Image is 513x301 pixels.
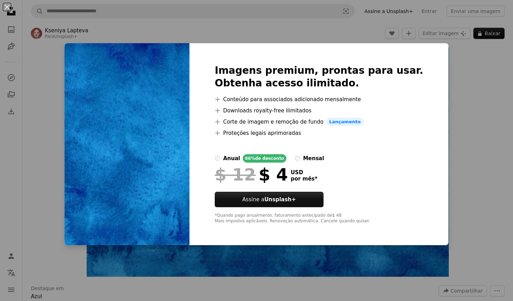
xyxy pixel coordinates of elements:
[295,156,300,161] input: mensal
[215,156,220,161] input: anual66%de desconto
[215,118,423,126] li: Corte de imagem e remoção de fundo
[303,154,324,163] div: mensal
[326,118,364,126] span: Lançamento
[243,154,286,163] div: 66% de desconto
[215,165,288,184] div: $ 4
[264,196,296,203] strong: Unsplash+
[215,165,256,184] span: $ 12
[223,154,240,163] div: anual
[215,129,423,137] li: Proteções legais aprimoradas
[215,106,423,115] li: Downloads royalty-free ilimitados
[215,64,423,90] h2: Imagens premium, prontas para usar. Obtenha acesso ilimitado.
[215,95,423,104] li: Conteúdo para associados adicionado mensalmente
[215,192,324,207] button: Assine aUnsplash+
[215,213,423,224] div: *Quando pago anualmente, faturamento antecipado de $ 48 Mais impostos aplicáveis. Renovação autom...
[291,169,317,176] span: USD
[291,176,317,182] span: por mês *
[65,43,189,246] img: premium_photo-1671634731860-b3f4227eaa34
